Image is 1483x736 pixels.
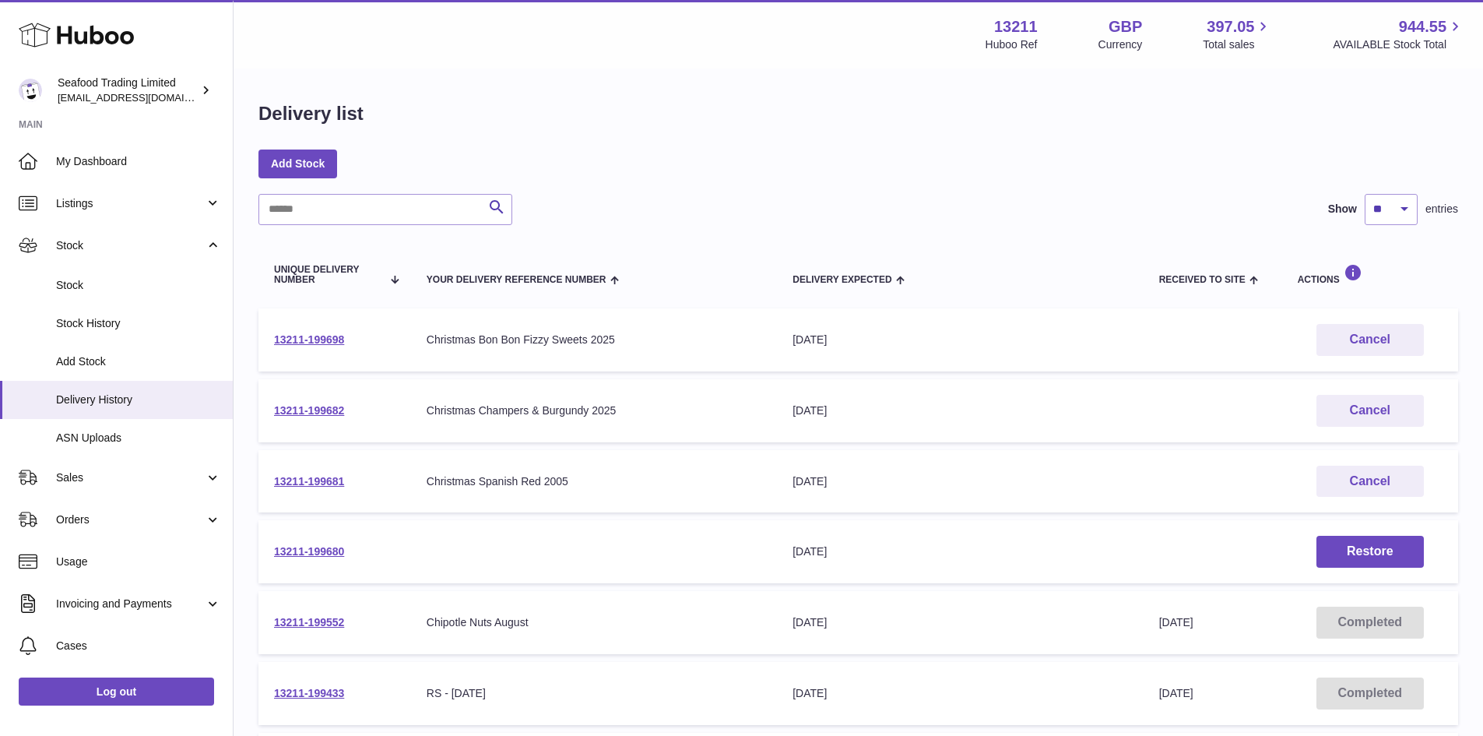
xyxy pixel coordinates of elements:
button: Cancel [1316,395,1424,427]
a: 397.05 Total sales [1203,16,1272,52]
div: [DATE] [792,686,1127,701]
span: ASN Uploads [56,431,221,445]
h1: Delivery list [258,101,364,126]
span: Stock History [56,316,221,331]
strong: GBP [1109,16,1142,37]
button: Cancel [1316,466,1424,498]
span: Invoicing and Payments [56,597,205,611]
div: Christmas Bon Bon Fizzy Sweets 2025 [427,333,761,347]
span: Your Delivery Reference Number [427,275,606,285]
a: Log out [19,678,214,706]
span: My Dashboard [56,154,221,169]
a: Add Stock [258,150,337,178]
a: 13211-199433 [274,687,344,699]
a: 944.55 AVAILABLE Stock Total [1333,16,1464,52]
span: Delivery Expected [792,275,891,285]
span: Orders [56,512,205,527]
a: 13211-199698 [274,333,344,346]
span: Add Stock [56,354,221,369]
div: Seafood Trading Limited [58,76,198,105]
div: Chipotle Nuts August [427,615,761,630]
span: Sales [56,470,205,485]
a: 13211-199681 [274,475,344,488]
span: Received to Site [1159,275,1246,285]
span: [DATE] [1159,687,1193,699]
div: RS - [DATE] [427,686,761,701]
div: Christmas Champers & Burgundy 2025 [427,403,761,418]
span: Cases [56,639,221,653]
label: Show [1328,202,1357,217]
span: Listings [56,196,205,211]
a: 13211-199682 [274,404,344,417]
span: [EMAIL_ADDRESS][DOMAIN_NAME] [58,91,229,104]
div: Currency [1098,37,1143,52]
span: Total sales [1203,37,1272,52]
div: [DATE] [792,615,1127,630]
span: entries [1425,202,1458,217]
span: AVAILABLE Stock Total [1333,37,1464,52]
button: Restore [1316,536,1424,568]
div: [DATE] [792,474,1127,489]
span: Unique Delivery Number [274,265,381,285]
div: [DATE] [792,333,1127,347]
div: [DATE] [792,544,1127,559]
span: 944.55 [1399,16,1446,37]
span: Stock [56,278,221,293]
div: Actions [1298,264,1443,285]
div: Huboo Ref [986,37,1038,52]
span: 397.05 [1207,16,1254,37]
button: Cancel [1316,324,1424,356]
span: [DATE] [1159,616,1193,629]
a: 13211-199680 [274,545,344,558]
img: online@rickstein.com [19,79,42,102]
div: [DATE] [792,403,1127,418]
div: Christmas Spanish Red 2005 [427,474,761,489]
span: Usage [56,555,221,569]
strong: 13211 [994,16,1038,37]
span: Stock [56,238,205,253]
a: 13211-199552 [274,616,344,629]
span: Delivery History [56,393,221,407]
